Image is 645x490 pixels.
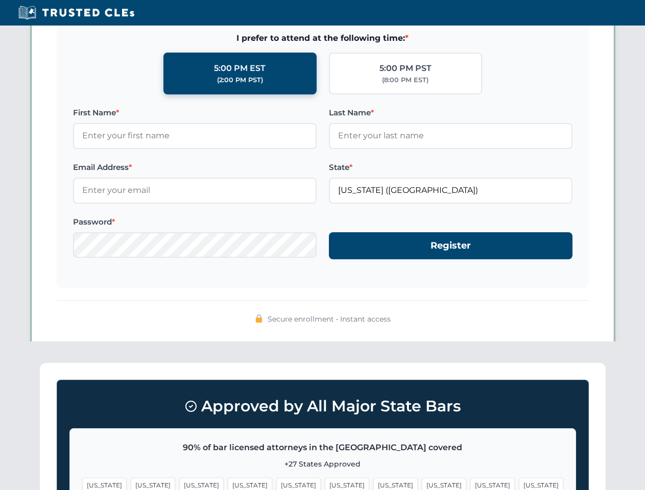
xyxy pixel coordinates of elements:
[329,123,572,149] input: Enter your last name
[82,458,563,470] p: +27 States Approved
[73,107,317,119] label: First Name
[214,62,266,75] div: 5:00 PM EST
[379,62,432,75] div: 5:00 PM PST
[329,107,572,119] label: Last Name
[73,123,317,149] input: Enter your first name
[255,314,263,323] img: 🔒
[382,75,428,85] div: (8:00 PM EST)
[82,441,563,454] p: 90% of bar licensed attorneys in the [GEOGRAPHIC_DATA] covered
[73,32,572,45] span: I prefer to attend at the following time:
[217,75,263,85] div: (2:00 PM PST)
[73,178,317,203] input: Enter your email
[69,393,576,420] h3: Approved by All Major State Bars
[15,5,137,20] img: Trusted CLEs
[268,313,391,325] span: Secure enrollment • Instant access
[329,178,572,203] input: Florida (FL)
[73,161,317,174] label: Email Address
[329,161,572,174] label: State
[329,232,572,259] button: Register
[73,216,317,228] label: Password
